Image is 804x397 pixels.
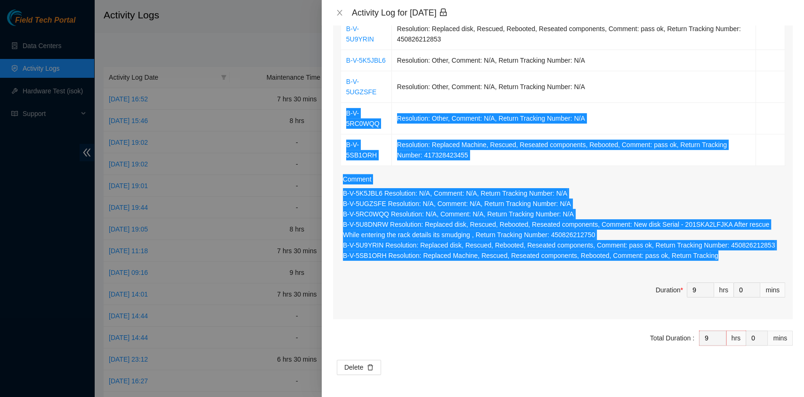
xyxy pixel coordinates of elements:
div: Activity Log for [DATE] [352,8,793,18]
span: delete [367,364,374,372]
span: close [336,9,343,17]
button: Close [333,8,346,17]
p: B-V-5K5JBL6 Resolution: N/A, Comment: N/A, Return Tracking Number: N/A B-V-5UGZSFE Resolution: N/... [343,188,785,261]
div: mins [768,331,793,346]
td: Resolution: Other, Comment: N/A, Return Tracking Number: N/A [392,71,756,103]
a: B-V-5RC0WQQ [346,109,380,127]
a: B-V-5SB1ORH [346,141,377,159]
a: B-V-5UGZSFE [346,78,377,96]
div: Duration [656,285,683,295]
td: Resolution: Other, Comment: N/A, Return Tracking Number: N/A [392,50,756,71]
div: Total Duration : [650,333,694,343]
td: Resolution: Other, Comment: N/A, Return Tracking Number: N/A [392,103,756,134]
div: hrs [726,331,746,346]
span: lock [439,8,447,17]
a: B-V-5K5JBL6 [346,57,386,64]
div: mins [760,282,785,298]
button: Deletedelete [337,360,381,375]
div: hrs [714,282,734,298]
td: Resolution: Replaced disk, Rescued, Rebooted, Reseated components, Comment: pass ok, Return Track... [392,18,756,50]
td: Resolution: Replaced Machine, Rescued, Reseated components, Rebooted, Comment: pass ok, Return Tr... [392,134,756,166]
label: Comment [343,174,372,184]
span: Delete [344,362,363,372]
